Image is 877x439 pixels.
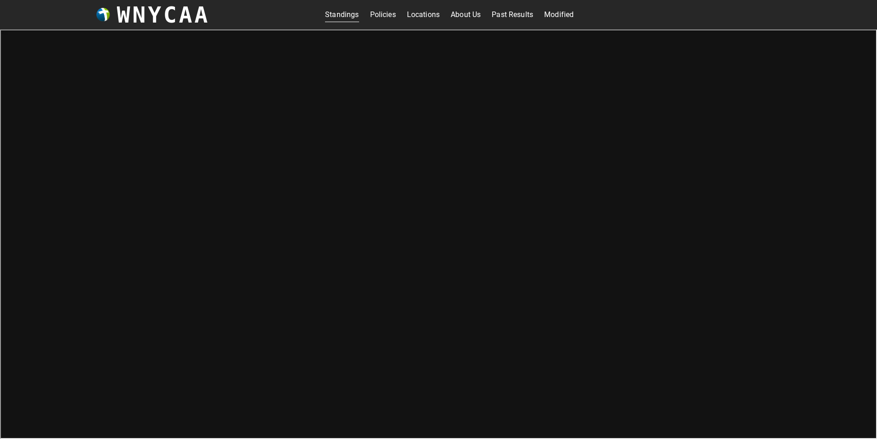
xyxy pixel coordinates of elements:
a: Policies [370,7,396,22]
a: Locations [407,7,440,22]
a: Standings [325,7,359,22]
a: Past Results [492,7,533,22]
h3: WNYCAA [117,2,210,28]
a: About Us [451,7,481,22]
a: Modified [544,7,574,22]
img: wnycaaBall.png [96,8,110,22]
